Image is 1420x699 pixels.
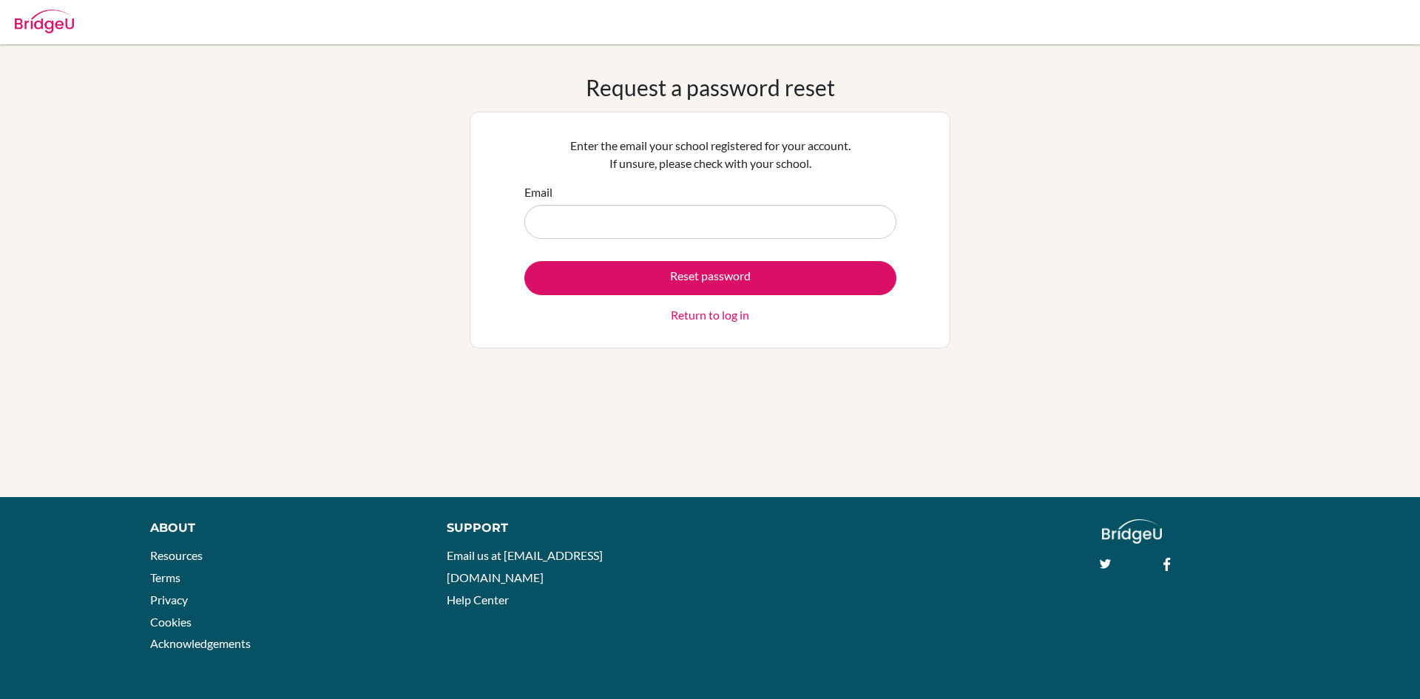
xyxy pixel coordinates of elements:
[447,519,693,537] div: Support
[150,519,413,537] div: About
[586,74,835,101] h1: Request a password reset
[1102,519,1162,544] img: logo_white@2x-f4f0deed5e89b7ecb1c2cc34c3e3d731f90f0f143d5ea2071677605dd97b5244.png
[150,615,192,629] a: Cookies
[524,261,896,295] button: Reset password
[524,183,552,201] label: Email
[15,10,74,33] img: Bridge-U
[150,570,180,584] a: Terms
[447,592,509,607] a: Help Center
[150,636,251,650] a: Acknowledgements
[524,137,896,172] p: Enter the email your school registered for your account. If unsure, please check with your school.
[150,592,188,607] a: Privacy
[671,306,749,324] a: Return to log in
[447,548,603,584] a: Email us at [EMAIL_ADDRESS][DOMAIN_NAME]
[150,548,203,562] a: Resources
